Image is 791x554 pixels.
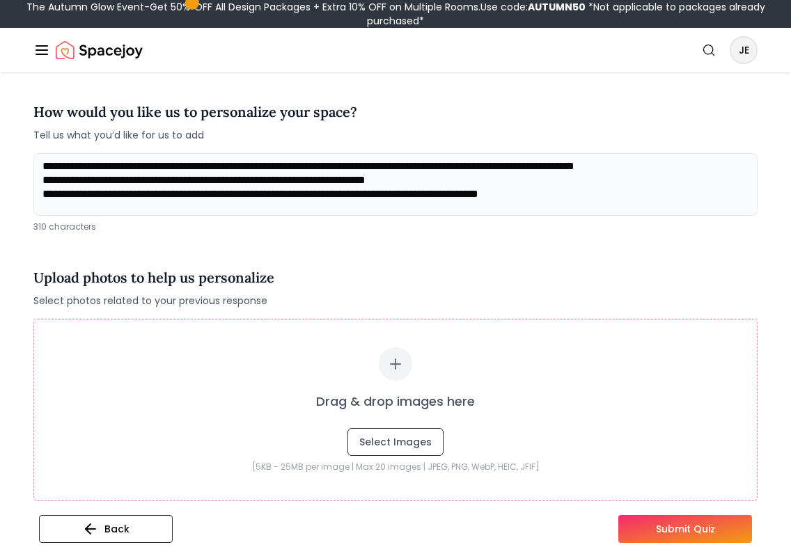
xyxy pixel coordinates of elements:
[56,36,143,64] img: Spacejoy Logo
[33,267,274,288] h4: Upload photos to help us personalize
[731,38,756,63] span: JE
[39,515,173,543] button: Back
[316,392,475,411] p: Drag & drop images here
[33,102,357,122] h4: How would you like us to personalize your space?
[33,294,274,308] span: Select photos related to your previous response
[62,461,729,473] p: [5KB - 25MB per image | Max 20 images | JPEG, PNG, WebP, HEIC, JFIF]
[618,515,752,543] button: Submit Quiz
[33,28,758,72] nav: Global
[33,128,357,142] span: Tell us what you’d like for us to add
[56,36,143,64] a: Spacejoy
[347,428,444,456] button: Select Images
[33,221,758,232] div: 310 characters
[730,36,758,64] button: JE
